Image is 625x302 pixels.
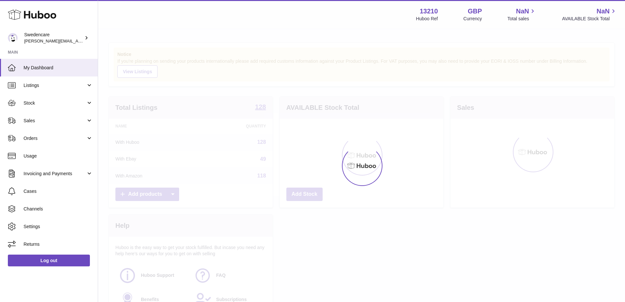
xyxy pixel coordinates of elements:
[597,7,610,16] span: NaN
[516,7,529,16] span: NaN
[24,135,86,142] span: Orders
[24,153,93,159] span: Usage
[507,7,536,22] a: NaN Total sales
[24,65,93,71] span: My Dashboard
[24,118,86,124] span: Sales
[468,7,482,16] strong: GBP
[24,241,93,247] span: Returns
[24,100,86,106] span: Stock
[464,16,482,22] div: Currency
[420,7,438,16] strong: 13210
[416,16,438,22] div: Huboo Ref
[507,16,536,22] span: Total sales
[8,255,90,266] a: Log out
[24,224,93,230] span: Settings
[24,38,166,43] span: [PERSON_NAME][EMAIL_ADDRESS][PERSON_NAME][DOMAIN_NAME]
[24,82,86,89] span: Listings
[24,171,86,177] span: Invoicing and Payments
[562,7,617,22] a: NaN AVAILABLE Stock Total
[24,206,93,212] span: Channels
[8,33,18,43] img: daniel.corbridge@swedencare.co.uk
[24,188,93,194] span: Cases
[562,16,617,22] span: AVAILABLE Stock Total
[24,32,83,44] div: Swedencare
